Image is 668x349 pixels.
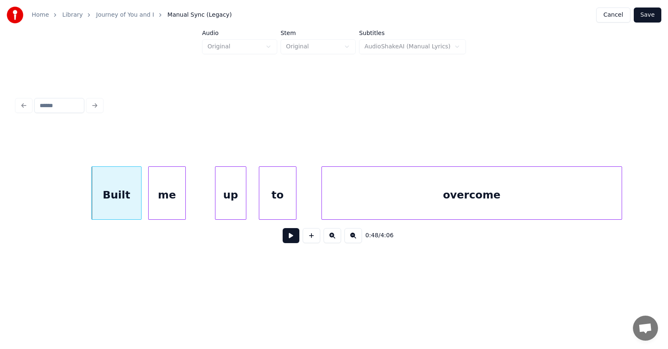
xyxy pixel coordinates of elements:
[62,11,83,19] a: Library
[380,231,393,240] span: 4:06
[7,7,23,23] img: youka
[365,231,385,240] div: /
[167,11,232,19] span: Manual Sync (Legacy)
[32,11,49,19] a: Home
[633,316,658,341] div: Open chat
[202,30,277,36] label: Audio
[365,231,378,240] span: 0:48
[359,30,466,36] label: Subtitles
[634,8,661,23] button: Save
[96,11,154,19] a: Journey of You and I
[596,8,630,23] button: Cancel
[281,30,356,36] label: Stem
[32,11,232,19] nav: breadcrumb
